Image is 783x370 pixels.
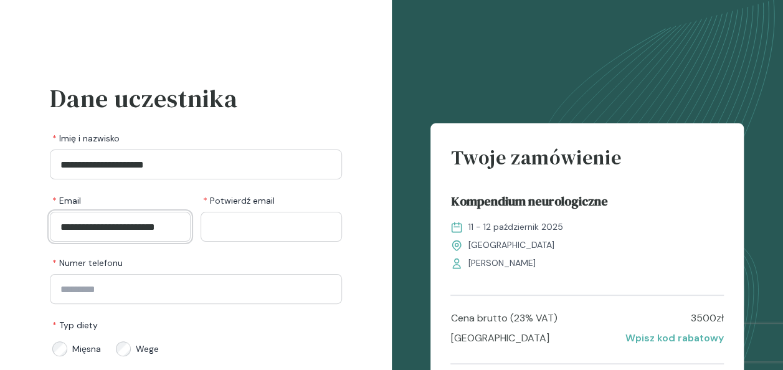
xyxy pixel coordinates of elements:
span: Numer telefonu [52,257,123,269]
span: Imię i nazwisko [52,132,120,145]
input: Imię i nazwisko [50,149,342,179]
a: Kompendium neurologiczne [450,192,724,216]
input: Email [50,212,191,242]
span: Kompendium neurologiczne [450,192,607,216]
span: [GEOGRAPHIC_DATA] [468,239,554,252]
span: Typ diety [52,319,98,331]
h4: Twoje zamówienie [450,143,724,182]
p: [GEOGRAPHIC_DATA] [450,331,549,346]
p: 3500 zł [691,311,724,326]
input: Potwierdź email [201,212,341,242]
span: Mięsna [72,343,101,355]
input: Wege [116,341,131,356]
p: Cena brutto (23% VAT) [450,311,557,326]
span: Wege [136,343,159,355]
h3: Dane uczestnika [50,80,342,117]
span: 11 - 12 październik 2025 [468,221,562,234]
span: [PERSON_NAME] [468,257,535,270]
p: Wpisz kod rabatowy [625,331,724,346]
input: Numer telefonu [50,274,342,304]
input: Mięsna [52,341,67,356]
span: Potwierdź email [203,194,275,207]
span: Email [52,194,81,207]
